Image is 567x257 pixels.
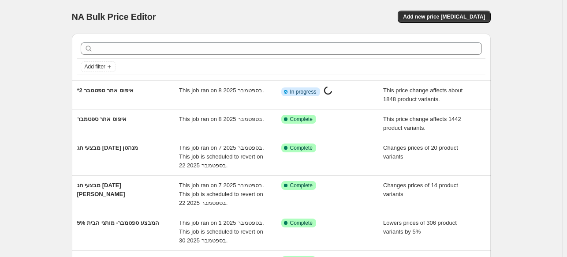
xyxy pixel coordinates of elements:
[383,116,461,131] span: This price change affects 1442 product variants.
[179,144,264,169] span: This job ran on 7 בספטמבר 2025. This job is scheduled to revert on 22 בספטמבר 2025.
[290,88,317,95] span: In progress
[179,219,264,244] span: This job ran on 1 בספטמבר 2025. This job is scheduled to revert on 30 בספטמבר 2025.
[403,13,485,20] span: Add new price [MEDICAL_DATA]
[179,182,264,206] span: This job ran on 7 בספטמבר 2025. This job is scheduled to revert on 22 בספטמבר 2025.
[290,116,313,123] span: Complete
[383,182,458,197] span: Changes prices of 14 product variants
[383,144,458,160] span: Changes prices of 20 product variants
[179,87,264,94] span: This job ran on 8 בספטמבר 2025.
[290,144,313,151] span: Complete
[72,12,156,22] span: NA Bulk Price Editor
[383,87,463,102] span: This price change affects about 1848 product variants.
[77,219,160,226] span: 5% המבצע ספטמבר- מותגי הבית
[81,61,116,72] button: Add filter
[398,11,490,23] button: Add new price [MEDICAL_DATA]
[77,182,125,197] span: מבצעי חג [DATE] [PERSON_NAME]
[77,87,134,94] span: *2 איפוס אתר ספטמבר
[85,63,105,70] span: Add filter
[77,144,138,151] span: מבצעי חג [DATE] מנהטן
[290,219,313,227] span: Complete
[383,219,457,235] span: Lowers prices of 306 product variants by 5%
[179,116,264,122] span: This job ran on 8 בספטמבר 2025.
[77,116,127,122] span: איפוס אתר ספטמבר
[290,182,313,189] span: Complete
